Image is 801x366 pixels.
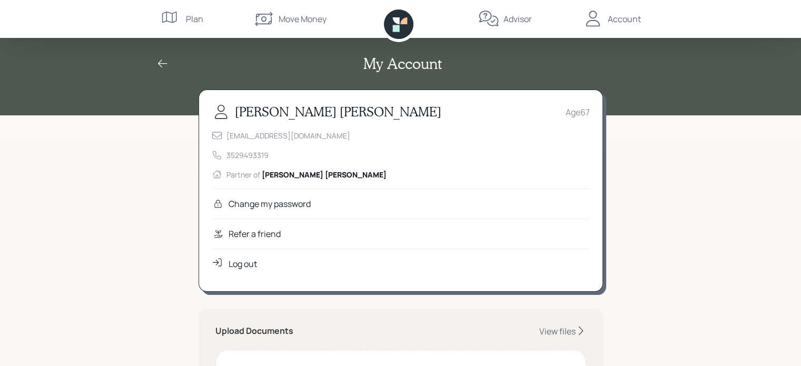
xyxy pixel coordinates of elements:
div: [EMAIL_ADDRESS][DOMAIN_NAME] [226,130,350,141]
div: Advisor [503,13,532,25]
h5: Upload Documents [215,326,293,336]
div: Log out [229,258,257,270]
div: Plan [186,13,203,25]
h2: My Account [363,55,442,73]
h3: [PERSON_NAME] [PERSON_NAME] [235,104,441,120]
div: Move Money [279,13,327,25]
div: View files [539,325,576,337]
div: Partner of [226,169,387,180]
div: 3529493319 [226,150,269,161]
div: Age 67 [566,106,590,118]
span: [PERSON_NAME] [PERSON_NAME] [262,170,387,180]
div: Change my password [229,197,311,210]
div: Refer a friend [229,227,281,240]
div: Account [608,13,641,25]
